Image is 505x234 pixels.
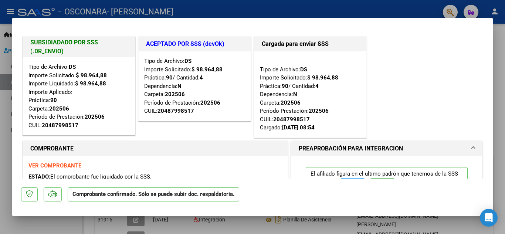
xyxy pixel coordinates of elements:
strong: COMPROBANTE [30,145,74,152]
button: FTP [341,178,365,191]
strong: DS [69,64,76,70]
a: VER COMPROBANTE [28,162,81,169]
span: El comprobante fue liquidado por la SSS. [50,173,152,180]
strong: 202506 [165,91,185,98]
div: 20487998517 [157,107,194,115]
h1: SUBSIDIADADO POR SSS (.DR_ENVIO) [30,38,128,56]
strong: DS [300,66,307,73]
strong: 202506 [200,99,220,106]
div: Tipo de Archivo: Importe Solicitado: Importe Liquidado: Importe Aplicado: Práctica: Carpeta: Perí... [28,63,129,129]
strong: 4 [200,74,203,81]
strong: 90 [282,83,288,89]
strong: $ 98.964,88 [192,66,223,73]
strong: [DATE] 08:54 [282,124,315,131]
button: SSS [370,178,394,191]
div: 20487998517 [273,115,310,124]
div: Tipo de Archivo: Importe Solicitado: Práctica: / Cantidad: Dependencia: Carpeta: Período Prestaci... [260,57,361,132]
strong: 90 [166,74,173,81]
h1: ACEPTADO POR SSS (devOk) [146,40,243,48]
strong: N [177,83,182,89]
strong: $ 98.964,88 [307,74,338,81]
strong: 202506 [85,113,105,120]
strong: N [293,91,297,98]
h1: Cargada para enviar SSS [262,40,359,48]
strong: 4 [315,83,319,89]
strong: 202506 [309,108,329,114]
div: Tipo de Archivo: Importe Solicitado: Práctica: / Cantidad: Dependencia: Carpeta: Período de Prest... [144,57,245,115]
strong: $ 98.964,88 [76,72,107,79]
div: Open Intercom Messenger [480,209,498,227]
h1: PREAPROBACIÓN PARA INTEGRACION [299,144,403,153]
strong: 90 [50,97,57,104]
strong: $ 98.964,88 [75,80,106,87]
strong: DS [184,58,192,64]
strong: 202506 [49,105,69,112]
p: Comprobante confirmado. Sólo se puede subir doc. respaldatoria. [68,187,239,202]
strong: 202506 [281,99,301,106]
div: 20487998517 [42,121,78,130]
mat-expansion-panel-header: PREAPROBACIÓN PARA INTEGRACION [291,141,482,156]
p: El afiliado figura en el ultimo padrón que tenemos de la SSS de [306,167,468,195]
span: ESTADO: [28,173,50,180]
